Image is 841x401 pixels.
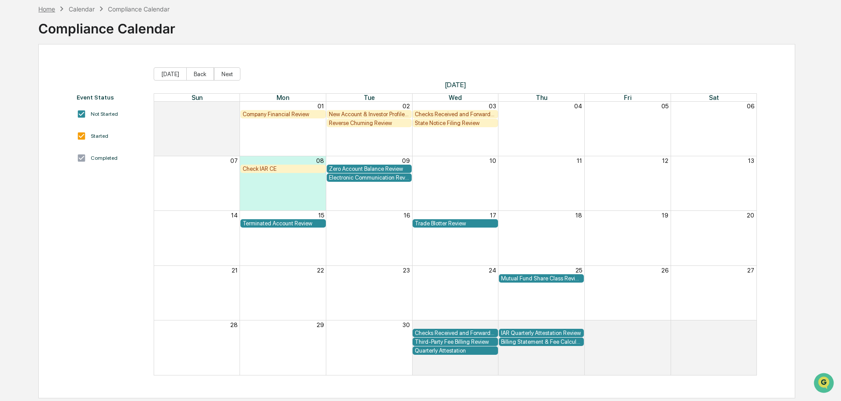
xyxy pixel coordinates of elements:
[318,212,324,219] button: 15
[748,157,754,164] button: 13
[575,321,582,328] button: 02
[501,338,582,345] div: Billing Statement & Fee Calculations Report Review
[575,212,582,219] button: 18
[813,372,837,396] iframe: Open customer support
[415,111,496,118] div: Checks Received and Forwarded Log
[317,321,324,328] button: 29
[489,267,496,274] button: 24
[574,103,582,110] button: 04
[415,330,496,336] div: Checks Received and Forwarded Log
[5,107,60,123] a: 🖐️Preclearance
[329,111,410,118] div: New Account & Investor Profile Review
[62,149,107,156] a: Powered byPylon
[415,347,496,354] div: Quarterly Attestation
[91,111,118,117] div: Not Started
[18,128,55,136] span: Data Lookup
[415,338,496,345] div: Third-Party Fee Billing Review
[154,67,187,81] button: [DATE]
[662,212,668,219] button: 19
[277,94,289,101] span: Mon
[415,120,496,126] div: State Notice Filing Review
[449,94,462,101] span: Wed
[403,267,410,274] button: 23
[69,5,95,13] div: Calendar
[402,321,410,328] button: 30
[230,321,238,328] button: 28
[402,103,410,110] button: 02
[214,67,240,81] button: Next
[575,267,582,274] button: 25
[577,157,582,164] button: 11
[154,93,757,375] div: Month View
[490,321,496,328] button: 01
[746,321,754,328] button: 04
[9,129,16,136] div: 🔎
[661,103,668,110] button: 05
[662,157,668,164] button: 12
[60,107,113,123] a: 🗄️Attestations
[108,5,170,13] div: Compliance Calendar
[243,166,324,172] div: Check IAR CE
[243,111,324,118] div: Company Financial Review
[230,157,238,164] button: 07
[709,94,719,101] span: Sat
[77,94,145,101] div: Event Status
[536,94,547,101] span: Thu
[329,166,410,172] div: Zero Account Balance Review
[38,5,55,13] div: Home
[38,14,175,37] div: Compliance Calendar
[490,212,496,219] button: 17
[64,112,71,119] div: 🗄️
[329,174,410,181] div: Electronic Communication Review
[243,220,324,227] div: Terminated Account Review
[489,103,496,110] button: 03
[624,94,631,101] span: Fri
[661,267,668,274] button: 26
[5,124,59,140] a: 🔎Data Lookup
[317,267,324,274] button: 22
[747,212,754,219] button: 20
[661,321,668,328] button: 03
[88,149,107,156] span: Pylon
[747,267,754,274] button: 27
[232,267,238,274] button: 21
[30,76,111,83] div: We're available if you need us!
[402,157,410,164] button: 09
[501,275,582,282] div: Mutual Fund Share Class Review
[231,212,238,219] button: 14
[747,103,754,110] button: 06
[490,157,496,164] button: 10
[154,81,757,89] span: [DATE]
[150,70,160,81] button: Start new chat
[404,212,410,219] button: 16
[316,157,324,164] button: 08
[91,155,118,161] div: Completed
[192,94,203,101] span: Sun
[9,18,160,33] p: How can we help?
[317,103,324,110] button: 01
[9,112,16,119] div: 🖐️
[18,111,57,120] span: Preclearance
[232,103,238,110] button: 31
[415,220,496,227] div: Trade Blotter Review
[9,67,25,83] img: 1746055101610-c473b297-6a78-478c-a979-82029cc54cd1
[186,67,214,81] button: Back
[501,330,582,336] div: IAR Quarterly Attestation Review
[329,120,410,126] div: Reverse Churning Review
[91,133,108,139] div: Started
[73,111,109,120] span: Attestations
[30,67,144,76] div: Start new chat
[364,94,375,101] span: Tue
